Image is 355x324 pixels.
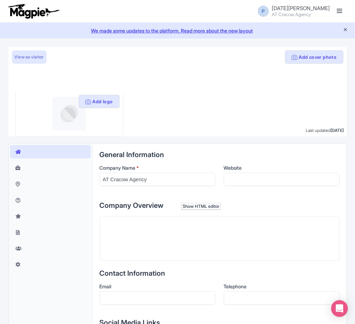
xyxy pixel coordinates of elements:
span: Email [100,283,112,289]
span: P [258,6,269,17]
h2: Contact Information [100,269,340,277]
a: P [DATE][PERSON_NAME] AT Cracow Agency [254,6,330,17]
button: Close announcement [343,26,348,34]
div: Show HTML editor [181,203,221,210]
div: Last updated [306,127,344,134]
img: logo-ab69f6fb50320c5b225c76a69d11143b.png [6,3,61,19]
div: Open Intercom Messenger [331,300,348,317]
button: Add cover photo [285,50,343,64]
small: AT Cracow Agency [272,12,330,17]
button: Add logo [79,95,120,108]
span: Telephone [224,283,247,289]
span: Company Overview [100,201,164,210]
span: Company Name [100,165,136,171]
img: profile-logo-d1a8e230fb1b8f12adc913e4f4d7365c.png [52,97,86,131]
h2: General Information [100,151,340,159]
span: Website [224,165,242,171]
span: [DATE][PERSON_NAME] [272,5,330,12]
a: View as visitor [12,50,47,64]
a: We made some updates to the platform. Read more about the new layout [4,27,351,34]
span: [DATE] [331,128,344,133]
